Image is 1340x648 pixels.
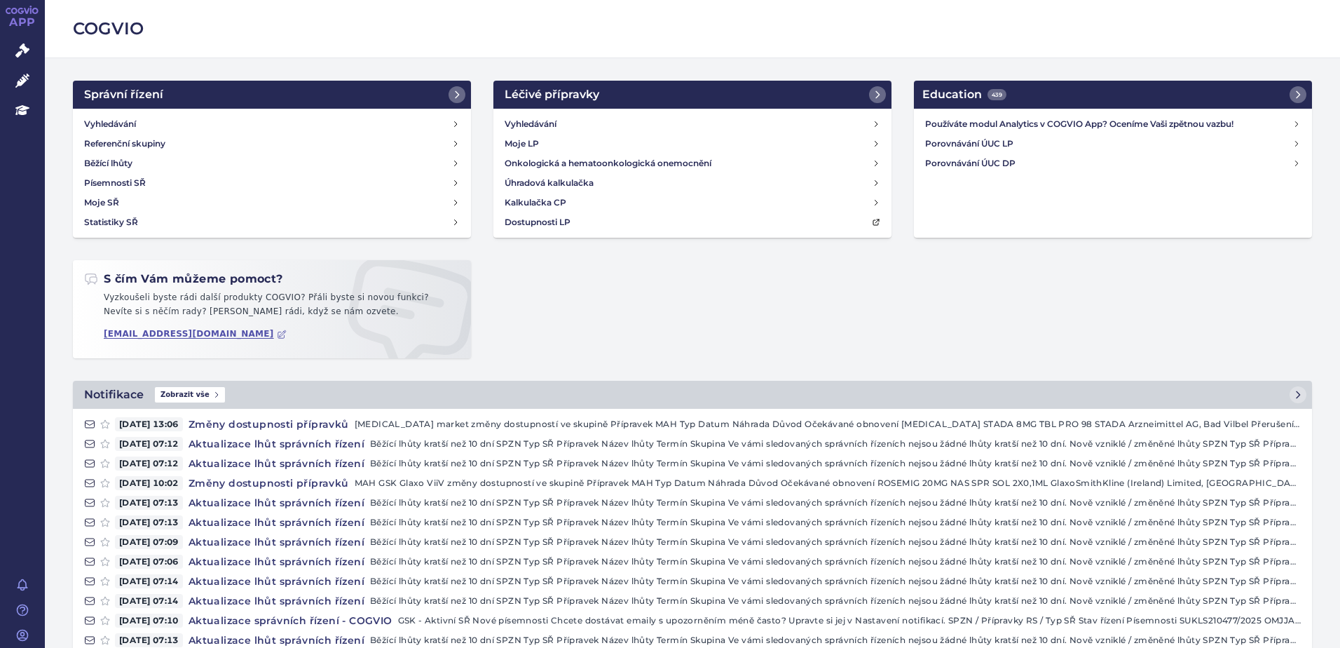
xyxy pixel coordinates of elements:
[84,176,146,190] h4: Písemnosti SŘ
[183,515,370,529] h4: Aktualizace lhůt správních řízení
[505,196,566,210] h4: Kalkulačka CP
[370,535,1301,549] p: Běžící lhůty kratší než 10 dní SPZN Typ SŘ Přípravek Název lhůty Termín Skupina Ve vámi sledovaný...
[78,154,465,173] a: Běžící lhůty
[505,176,594,190] h4: Úhradová kalkulačka
[355,476,1301,490] p: MAH GSK Glaxo ViiV změny dostupností ve skupině Přípravek MAH Typ Datum Náhrada Důvod Očekávané o...
[925,137,1292,151] h4: Porovnávání ÚUC LP
[78,193,465,212] a: Moje SŘ
[115,515,183,529] span: [DATE] 07:13
[370,594,1301,608] p: Běžící lhůty kratší než 10 dní SPZN Typ SŘ Přípravek Název lhůty Termín Skupina Ve vámi sledovaný...
[925,117,1292,131] h4: Používáte modul Analytics v COGVIO App? Oceníme Vaši zpětnou vazbu!
[183,633,370,647] h4: Aktualizace lhůt správních řízení
[115,614,183,628] span: [DATE] 07:10
[499,134,886,154] a: Moje LP
[78,114,465,134] a: Vyhledávání
[355,417,1301,431] p: [MEDICAL_DATA] market změny dostupností ve skupině Přípravek MAH Typ Datum Náhrada Důvod Očekávan...
[499,154,886,173] a: Onkologická a hematoonkologická onemocnění
[370,633,1301,647] p: Běžící lhůty kratší než 10 dní SPZN Typ SŘ Přípravek Název lhůty Termín Skupina Ve vámi sledovaný...
[155,387,225,403] span: Zobrazit vše
[183,437,370,451] h4: Aktualizace lhůt správních řízení
[922,86,1006,103] h2: Education
[370,437,1301,451] p: Běžící lhůty kratší než 10 dní SPZN Typ SŘ Přípravek Název lhůty Termín Skupina Ve vámi sledovaný...
[115,555,183,569] span: [DATE] 07:06
[115,633,183,647] span: [DATE] 07:13
[115,437,183,451] span: [DATE] 07:12
[115,535,183,549] span: [DATE] 07:09
[499,193,886,212] a: Kalkulačka CP
[499,173,886,193] a: Úhradová kalkulačka
[84,386,144,403] h2: Notifikace
[115,594,183,608] span: [DATE] 07:14
[84,196,119,210] h4: Moje SŘ
[499,212,886,232] a: Dostupnosti LP
[84,117,136,131] h4: Vyhledávání
[370,515,1301,529] p: Běžící lhůty kratší než 10 dní SPZN Typ SŘ Přípravek Název lhůty Termín Skupina Ve vámi sledovaný...
[914,81,1312,109] a: Education439
[115,574,183,588] span: [DATE] 07:14
[183,496,370,510] h4: Aktualizace lhůt správních řízení
[78,134,465,154] a: Referenční skupiny
[84,215,138,229] h4: Statistiky SŘ
[183,417,355,431] h4: Změny dostupnosti přípravků
[505,137,539,151] h4: Moje LP
[115,496,183,510] span: [DATE] 07:13
[183,574,370,588] h4: Aktualizace lhůt správních řízení
[84,271,283,287] h2: S čím Vám můžeme pomoct?
[84,291,460,324] p: Vyzkoušeli byste rádi další produkty COGVIO? Přáli byste si novou funkci? Nevíte si s něčím rady?...
[115,417,183,431] span: [DATE] 13:06
[370,496,1301,510] p: Běžící lhůty kratší než 10 dní SPZN Typ SŘ Přípravek Název lhůty Termín Skupina Ve vámi sledovaný...
[183,594,370,608] h4: Aktualizace lhůt správních řízení
[183,476,355,490] h4: Změny dostupnosti přípravků
[505,215,570,229] h4: Dostupnosti LP
[183,614,398,628] h4: Aktualizace správních řízení - COGVIO
[73,381,1312,409] a: NotifikaceZobrazit vše
[370,574,1301,588] p: Běžící lhůty kratší než 10 dní SPZN Typ SŘ Přípravek Název lhůty Termín Skupina Ve vámi sledovaný...
[987,89,1006,100] span: 439
[104,329,287,339] a: [EMAIL_ADDRESS][DOMAIN_NAME]
[73,17,1312,41] h2: COGVIO
[919,114,1306,134] a: Používáte modul Analytics v COGVIO App? Oceníme Vaši zpětnou vazbu!
[73,81,471,109] a: Správní řízení
[84,156,132,170] h4: Běžící lhůty
[370,555,1301,569] p: Běžící lhůty kratší než 10 dní SPZN Typ SŘ Přípravek Název lhůty Termín Skupina Ve vámi sledovaný...
[925,156,1292,170] h4: Porovnávání ÚUC DP
[78,173,465,193] a: Písemnosti SŘ
[115,476,183,490] span: [DATE] 10:02
[183,535,370,549] h4: Aktualizace lhůt správních řízení
[84,86,163,103] h2: Správní řízení
[919,134,1306,154] a: Porovnávání ÚUC LP
[84,137,165,151] h4: Referenční skupiny
[499,114,886,134] a: Vyhledávání
[505,156,711,170] h4: Onkologická a hematoonkologická onemocnění
[505,117,556,131] h4: Vyhledávání
[493,81,891,109] a: Léčivé přípravky
[370,457,1301,471] p: Běžící lhůty kratší než 10 dní SPZN Typ SŘ Přípravek Název lhůty Termín Skupina Ve vámi sledovaný...
[183,457,370,471] h4: Aktualizace lhůt správních řízení
[183,555,370,569] h4: Aktualizace lhůt správních řízení
[115,457,183,471] span: [DATE] 07:12
[505,86,599,103] h2: Léčivé přípravky
[919,154,1306,173] a: Porovnávání ÚUC DP
[398,614,1301,628] p: GSK - Aktivní SŘ Nové písemnosti Chcete dostávat emaily s upozorněním méně často? Upravte si jej ...
[78,212,465,232] a: Statistiky SŘ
